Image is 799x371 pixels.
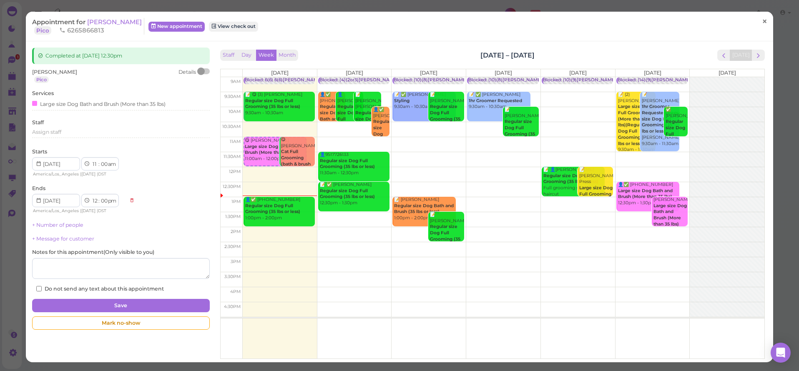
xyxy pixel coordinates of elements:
[420,70,437,76] span: [DATE]
[543,77,649,83] div: Blocked: (10)(9)[PERSON_NAME] • appointment
[32,18,144,35] div: Appointment for
[222,124,241,129] span: 10:30am
[245,197,315,221] div: 👤✅ [PHONE_NUMBER] 1:00pm - 2:00pm
[337,104,360,140] b: Regular size Dog Full Grooming (35 lbs or less)
[281,149,311,173] b: Cat Full Grooming (bath & brush plus haircut)
[373,119,391,173] b: Regular size Dog Bath and Brush (35 lbs or less)
[430,212,464,261] div: 📝 [PERSON_NAME] 1:30pm - 2:30pm
[148,22,205,32] a: New appointment
[469,98,522,103] b: 1hr Groomer Requested
[32,207,125,215] div: | |
[223,184,241,189] span: 12:30pm
[245,144,299,155] b: Large size Dog Bath and Brush (More than 35 lbs)
[719,70,736,76] span: [DATE]
[220,50,237,61] button: Staff
[178,68,196,83] div: Details
[236,50,256,61] button: Day
[231,229,241,234] span: 2pm
[33,171,79,177] span: America/Los_Angeles
[32,119,44,126] label: Staff
[59,26,104,34] span: 6265866813
[618,104,655,146] b: Large size Dog Full Grooming (More than 35 lbs)|Regular size Dog Full Grooming (35 lbs or less)
[32,248,154,256] label: Notes for this appointment ( Only visible to you )
[229,109,241,114] span: 10am
[543,167,605,203] div: 📝 👤[PERSON_NAME] Full grooming shower and haircut 12:00pm - 1:00pm
[32,222,83,228] a: + Number of people
[33,208,79,213] span: America/Los_Angeles
[757,12,772,32] a: ×
[230,289,241,294] span: 4pm
[665,107,688,168] div: ✅ [PERSON_NAME] 10:00am - 11:00am
[771,343,791,363] div: Open Intercom Messenger
[337,92,363,153] div: 👤[PERSON_NAME] 9:30am - 10:30am
[32,48,209,64] div: Completed at [DATE] 12:30pm
[224,274,241,279] span: 3:30pm
[34,26,51,35] a: Pico
[32,170,125,178] div: | |
[271,70,289,76] span: [DATE]
[569,70,587,76] span: [DATE]
[32,99,166,108] div: Large size Dog Bath and Brush (More than 35 lbs)
[32,316,209,330] div: Mark no-show
[505,119,535,143] b: Regular size Dog Full Grooming (35 lbs or less)
[32,185,45,192] label: Ends
[281,137,315,186] div: 😋 [PERSON_NAME] 11:00am - 12:00pm
[394,203,454,215] b: Regular size Dog Bath and Brush (35 lbs or less)
[98,208,106,213] span: DST
[319,92,346,147] div: 👤✅ [PHONE_NUMBER] 9:30am - 10:30am
[394,197,455,221] div: 📝 [PERSON_NAME] 1:00pm - 2:00pm
[320,104,343,134] b: Regular size Dog Bath and Brush (35 lbs or less)
[653,203,687,227] b: Large size Dog Bath and Brush (More than 35 lbs)
[319,77,471,83] div: Blocked: (4)(2or3)[PERSON_NAME],[PERSON_NAME] • appointment
[762,16,767,28] span: ×
[245,77,355,83] div: Blocked: 6(6) 6(6)[PERSON_NAME] • appointment
[618,77,724,83] div: Blocked: (14)(9)[PERSON_NAME] • appointment
[468,77,615,83] div: Blocked: (10)(8)[PERSON_NAME],[PERSON_NAME] • appointment
[394,92,455,110] div: 📝 ✅ [PERSON_NAME] 9:30am - 10:30am
[394,77,540,83] div: Blocked: (10)(8)[PERSON_NAME],[PERSON_NAME] • appointment
[618,92,656,153] div: 📝 (2) [PERSON_NAME] 9:30am - 11:30am
[231,79,241,84] span: 9am
[346,70,363,76] span: [DATE]
[543,173,598,185] b: Regular size Dog Full Grooming (35 lbs or less)
[644,70,661,76] span: [DATE]
[224,244,241,249] span: 2:30pm
[256,50,276,61] button: Week
[34,76,49,83] a: Pico
[32,236,94,242] a: + Message for customer
[32,299,209,312] button: Save
[394,98,410,103] b: Styling
[32,18,142,34] a: [PERSON_NAME] Pico
[319,152,389,176] div: 👤9517726133 11:30am - 12:30pm
[653,197,688,240] div: [PERSON_NAME] 1:00pm - 2:00pm
[32,129,61,135] span: Assign staff
[276,50,298,61] button: Month
[98,171,106,177] span: DST
[373,107,389,193] div: 👤✅ [PERSON_NAME] 10:00am - 11:00am
[245,203,300,215] b: Regular size Dog Full Grooming (35 lbs or less)
[717,50,730,61] button: prev
[32,69,77,75] span: [PERSON_NAME]
[320,188,375,200] b: Regular size Dog Full Grooming (35 lbs or less)
[430,104,460,128] b: Regular size Dog Full Grooming (35 lbs or less)
[618,188,673,200] b: Large size Dog Bath and Brush (More than 35 lbs)
[81,171,95,177] span: [DATE]
[504,107,539,156] div: 📝 [PERSON_NAME] 10:00am - 11:00am
[230,139,241,144] span: 11am
[244,138,306,162] div: 😋 [PERSON_NAME] 11:00am - 12:00pm
[641,92,679,147] div: 📝 [PERSON_NAME] [PERSON_NAME] 9:30am - 11:30am
[36,285,164,293] label: Do not send any text about this appointment
[224,154,241,159] span: 11:30am
[245,98,300,110] b: Regular size Dog Full Grooming (35 lbs or less)
[579,185,613,209] b: Large size Dog Full Grooming (More than 35 lbs)
[495,70,512,76] span: [DATE]
[245,92,315,116] div: 📝 😋 (3) [PERSON_NAME] 9:30am - 10:30am
[666,119,688,155] b: Regular size Dog Full Grooming (35 lbs or less)
[225,214,241,219] span: 1:30pm
[480,50,535,60] h2: [DATE] – [DATE]
[224,304,241,309] span: 4:30pm
[32,90,54,97] label: Services
[642,104,685,134] b: 1hr Groomer Requested|Regular size Dog Full Grooming (35 lbs or less)
[36,286,42,291] input: Do not send any text about this appointment
[229,169,241,174] span: 12pm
